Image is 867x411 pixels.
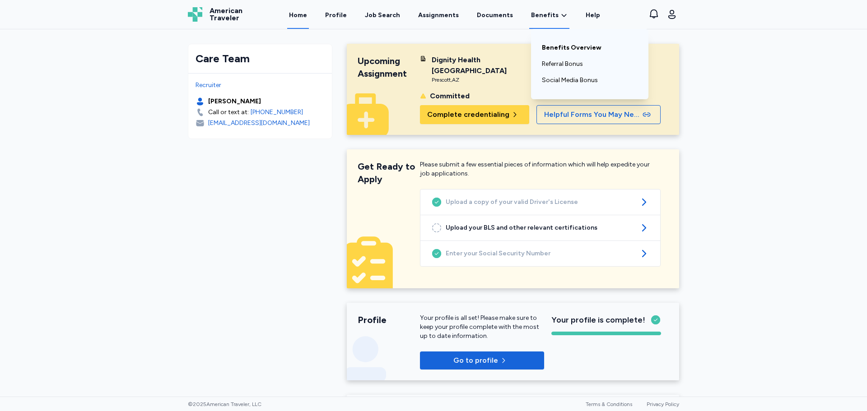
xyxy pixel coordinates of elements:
div: Dignity Health [GEOGRAPHIC_DATA] [432,55,544,76]
a: Terms & Conditions [586,401,632,407]
span: Complete credentialing [427,109,509,120]
div: Call or text at: [208,108,249,117]
a: Benefits [531,11,568,20]
div: Please submit a few essential pieces of information which will help expedite your job applications. [420,160,661,185]
div: Upcoming Assignment [358,55,420,80]
span: Upload your BLS and other relevant certifications [446,223,635,232]
div: Prescott , AZ [432,76,544,83]
a: Social Media Bonus [542,72,638,88]
span: American Traveler [210,7,242,22]
div: Your profile is all set! Please make sure to keep your profile complete with the most up to date ... [420,314,544,341]
button: Complete credentialing [420,105,529,124]
img: Logo [188,7,202,22]
a: [PHONE_NUMBER] [251,108,303,117]
div: Recruiter [196,81,325,90]
div: Care Team [196,51,325,66]
a: Referral Bonus [542,56,638,72]
a: Home [287,1,309,29]
span: Helpful Forms You May Need [544,109,641,120]
span: Go to profile [453,355,498,366]
span: Benefits [531,11,559,20]
button: Helpful Forms You May Need [536,105,661,124]
div: Profile [358,314,420,326]
button: Go to profile [420,351,544,369]
span: © 2025 American Traveler, LLC [188,401,261,408]
a: Privacy Policy [647,401,679,407]
span: Enter your Social Security Number [446,249,635,258]
a: Benefits Overview [542,40,638,56]
div: Job Search [365,11,400,20]
span: Your profile is complete! [551,314,645,326]
div: [PERSON_NAME] [208,97,261,106]
div: [EMAIL_ADDRESS][DOMAIN_NAME] [208,119,310,128]
div: Get Ready to Apply [358,160,420,185]
div: Committed [430,91,470,102]
span: Upload a copy of your valid Driver's License [446,198,635,207]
